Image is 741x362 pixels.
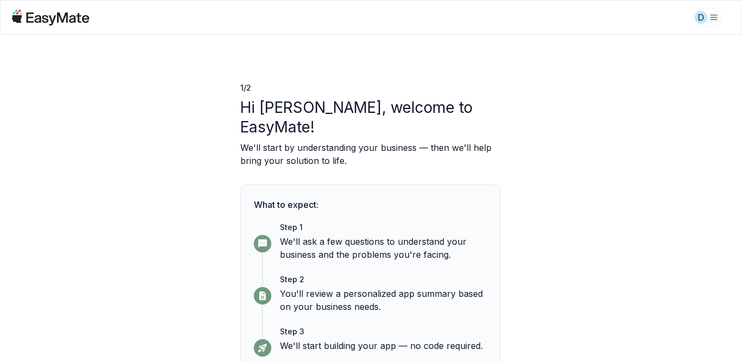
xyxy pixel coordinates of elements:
div: D [694,11,707,24]
p: Step 2 [280,274,487,285]
p: What to expect: [254,198,487,211]
p: Step 1 [280,222,487,233]
p: Step 3 [280,326,487,337]
p: We'll start by understanding your business — then we'll help bring your solution to life. [240,141,501,167]
p: Hi [PERSON_NAME], welcome to EasyMate! [240,98,501,137]
p: We'll start building your app — no code required. [280,339,487,352]
p: You'll review a personalized app summary based on your business needs. [280,287,487,313]
p: We'll ask a few questions to understand your business and the problems you're facing. [280,235,487,261]
p: 1 / 2 [240,82,501,93]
